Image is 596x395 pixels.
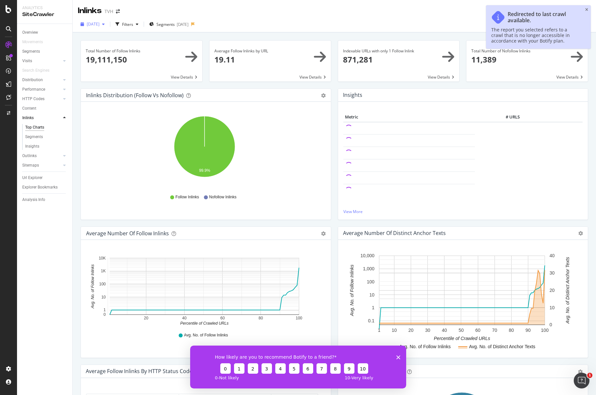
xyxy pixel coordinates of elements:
[399,344,451,349] text: Avg. No. of Follow Inlinks
[369,292,374,297] text: 10
[22,174,68,181] a: Url Explorer
[22,162,39,169] div: Sitemaps
[99,256,106,260] text: 10K
[578,231,583,236] i: Options
[22,11,67,18] div: SiteCrawler
[101,269,106,274] text: 1K
[475,112,521,122] th: # URLS
[184,332,228,338] span: Avg. No. of Follow Inlinks
[177,22,189,27] div: [DATE]
[22,174,43,181] div: Url Explorer
[86,367,224,376] h4: Average Follow Inlinks by HTTP Status Code or Attribute
[22,86,45,93] div: Performance
[22,39,49,45] a: Movements
[343,209,583,214] a: View More
[22,67,49,74] div: Search Engines
[459,328,464,333] text: 50
[103,308,106,313] text: 1
[492,328,497,333] text: 70
[296,316,302,320] text: 100
[22,184,68,191] a: Explorer Bookmarks
[22,105,36,112] div: Content
[22,77,43,83] div: Distribution
[22,86,61,93] a: Performance
[22,196,45,203] div: Analysis Info
[434,336,490,341] text: Percentile of Crawled URLs
[22,58,61,64] a: Visits
[156,22,175,27] span: Segments
[22,162,61,169] a: Sitemaps
[86,112,323,188] svg: A chart.
[22,5,67,11] div: Analytics
[22,184,58,191] div: Explorer Bookmarks
[22,96,61,102] a: HTTP Codes
[86,230,169,237] div: Average Number of Follow Inlinks
[343,229,446,238] h4: Average Number of Distinct Anchor Texts
[509,328,514,333] text: 80
[25,143,39,150] div: Insights
[113,19,141,29] button: Filters
[87,21,99,27] span: 2023 Oct. 4th
[25,143,68,150] a: Insights
[391,328,397,333] text: 10
[90,264,95,309] text: Avg. No. of Follow Inlinks
[469,344,535,349] text: Avg. No. of Distinct Anchor Texts
[22,48,68,55] a: Segments
[22,153,37,159] div: Outlinks
[104,8,113,15] div: TVH
[343,250,580,352] svg: A chart.
[22,153,61,159] a: Outlinks
[22,67,56,74] a: Search Engines
[22,39,43,45] div: Movements
[25,134,68,140] a: Segments
[147,19,191,29] button: Segments[DATE]
[321,93,326,98] div: gear
[22,29,38,36] div: Overview
[585,8,588,12] div: close toast
[475,328,480,333] text: 60
[209,194,236,200] span: Nofollow Inlinks
[508,11,579,24] div: Redirected to last crawl available.
[550,253,555,259] text: 40
[199,169,210,173] text: 99.9%
[190,346,406,388] iframe: Survey from Botify
[182,316,187,320] text: 40
[144,316,149,320] text: 20
[22,77,61,83] a: Distribution
[372,305,374,311] text: 1
[550,288,555,293] text: 20
[78,19,107,29] button: [DATE]
[86,250,323,326] div: A chart.
[22,96,45,102] div: HTTP Codes
[565,257,570,324] text: Avg. No. of Distinct Anchor Texts
[22,196,68,203] a: Analysis Info
[180,321,228,326] text: Percentile of Crawled URLs
[101,295,106,299] text: 10
[122,22,133,27] div: Filters
[259,316,263,320] text: 80
[321,231,326,236] div: gear
[378,328,380,333] text: 1
[442,328,447,333] text: 40
[343,112,475,122] th: Metric
[25,124,44,131] div: Top Charts
[175,194,199,200] span: Follow Inlinks
[343,91,362,99] h4: Insights
[550,305,555,310] text: 10
[99,282,106,286] text: 100
[425,328,430,333] text: 30
[574,373,589,388] iframe: Intercom live chat
[220,316,225,320] text: 60
[22,115,61,121] a: Inlinks
[22,105,68,112] a: Content
[349,265,354,316] text: Avg. No. of Follow Inlinks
